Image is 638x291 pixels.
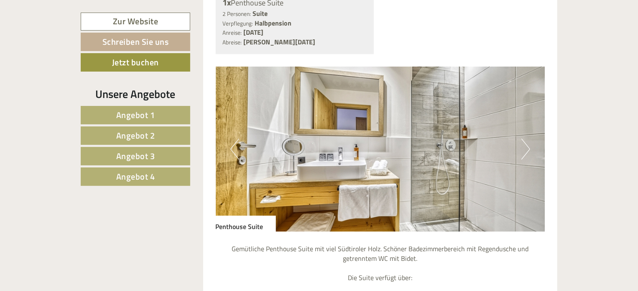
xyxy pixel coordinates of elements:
small: Abreise: [223,38,242,46]
img: image [216,67,545,232]
a: Zur Website [81,13,190,31]
span: Angebot 2 [116,129,155,142]
small: Verpflegung: [223,19,253,28]
span: Angebot 4 [116,170,155,183]
b: Suite [253,8,268,18]
a: Schreiben Sie uns [81,33,190,51]
span: Angebot 3 [116,149,155,162]
a: Jetzt buchen [81,53,190,72]
b: [PERSON_NAME][DATE] [244,37,316,47]
button: Previous [230,139,239,160]
small: Anreise: [223,28,242,37]
div: Penthouse Suite [216,216,276,232]
b: [DATE] [244,27,264,37]
span: Angebot 1 [116,108,155,121]
button: Next [521,139,530,160]
div: Unsere Angebote [81,86,190,102]
small: 2 Personen: [223,10,251,18]
b: Halbpension [255,18,292,28]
